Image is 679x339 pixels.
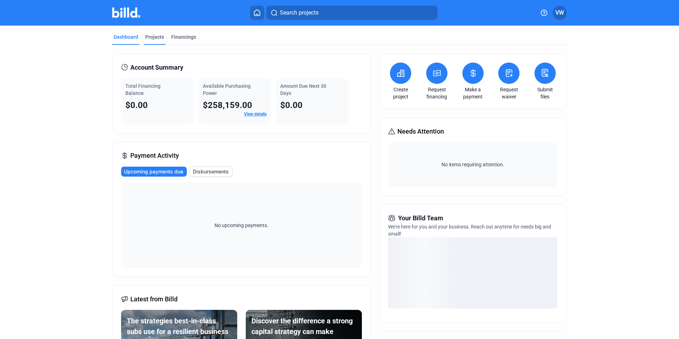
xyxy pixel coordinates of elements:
[130,63,183,72] span: Account Summary
[251,316,356,337] div: Discover the difference a strong capital strategy can make
[127,316,232,337] div: The strategies best-in-class subs use for a resilient business
[193,168,229,175] span: Disbursements
[533,86,558,100] a: Submit files
[388,237,557,308] div: loading
[461,86,485,100] a: Make a payment
[112,7,140,18] img: Billd Company Logo
[130,294,178,304] span: Latest from Billd
[555,9,564,17] span: VW
[124,168,183,175] span: Upcoming payments due
[280,9,319,17] span: Search projects
[388,86,413,100] a: Create project
[203,100,252,110] span: $258,159.00
[130,151,179,161] span: Payment Activity
[496,86,521,100] a: Request waiver
[280,100,303,110] span: $0.00
[391,161,554,168] span: No items requiring attention.
[125,100,148,110] span: $0.00
[398,213,443,223] span: Your Billd Team
[280,83,326,96] span: Amount Due Next 30 Days
[397,127,444,136] span: Needs Attention
[424,86,449,100] a: Request financing
[244,112,267,117] a: View details
[210,222,273,229] span: No upcoming payments.
[388,224,551,237] span: We're here for you and your business. Reach out anytime for needs big and small!
[203,83,251,96] span: Available Purchasing Power
[114,33,138,41] div: Dashboard
[125,83,161,96] span: Total Financing Balance
[145,33,164,41] div: Projects
[171,33,196,41] div: Financings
